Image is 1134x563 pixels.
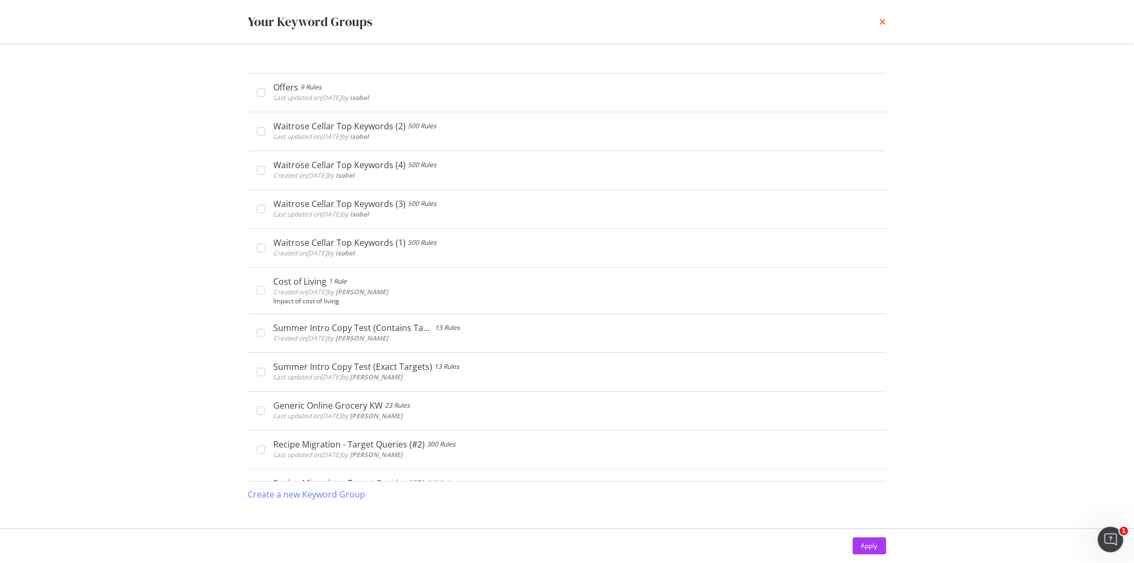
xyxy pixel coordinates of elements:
div: Recipe Migration - Target Queries (#2) [274,439,425,450]
div: 13 Rules [435,361,460,372]
b: isobel [336,171,355,180]
span: 1 [1120,527,1128,535]
div: Cost of Living [274,276,327,287]
div: Your Keyword Groups [248,13,373,31]
div: Offers [274,82,299,93]
b: isobel [350,210,369,219]
iframe: Intercom live chat [1098,527,1123,552]
span: Created on [DATE] by [274,171,355,180]
div: Create a new Keyword Group [248,489,366,501]
b: [PERSON_NAME] [350,411,403,420]
span: Last updated on [DATE] by [274,411,403,420]
span: Last updated on [DATE] by [274,93,369,102]
b: [PERSON_NAME] [350,372,403,382]
div: 500 Rules [408,198,437,209]
span: Last updated on [DATE] by [274,450,403,459]
b: isobel [336,249,355,258]
div: 300 Rules [427,439,456,450]
div: Generic Online Grocery KW [274,400,383,411]
span: Created on [DATE] by [274,249,355,258]
b: isobel [350,132,369,141]
b: [PERSON_NAME] [336,334,389,343]
div: 9 Rules [301,82,322,93]
div: Recipe Migration - Target Queries (#1) [274,478,425,489]
span: Last updated on [DATE] by [274,210,369,219]
div: Waitrose Cellar Top Keywords (4) [274,160,406,170]
span: Last updated on [DATE] by [274,372,403,382]
div: Apply [861,541,878,550]
div: 500 Rules [408,121,437,131]
div: times [880,13,886,31]
span: Created on [DATE] by [274,334,389,343]
span: Created on [DATE] by [274,287,389,296]
button: Apply [853,537,886,554]
div: 500 Rules [408,237,437,248]
b: [PERSON_NAME] [350,450,403,459]
button: Create a new Keyword Group [248,482,366,507]
div: Summer Intro Copy Test (Exact Targets) [274,361,433,372]
div: 13 Rules [435,322,460,333]
div: 1 Rule [329,276,347,287]
div: Waitrose Cellar Top Keywords (1) [274,237,406,248]
div: Summer Intro Copy Test (Contains Targets) [274,322,433,333]
div: 500 Rules [408,160,437,170]
div: Waitrose Cellar Top Keywords (2) [274,121,406,131]
span: Last updated on [DATE] by [274,132,369,141]
div: Impact of cost of living [274,297,878,305]
div: 23 Rules [385,400,410,411]
b: isobel [350,93,369,102]
div: 248 Rules [427,478,456,489]
b: [PERSON_NAME] [336,287,389,296]
div: Waitrose Cellar Top Keywords (3) [274,198,406,209]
